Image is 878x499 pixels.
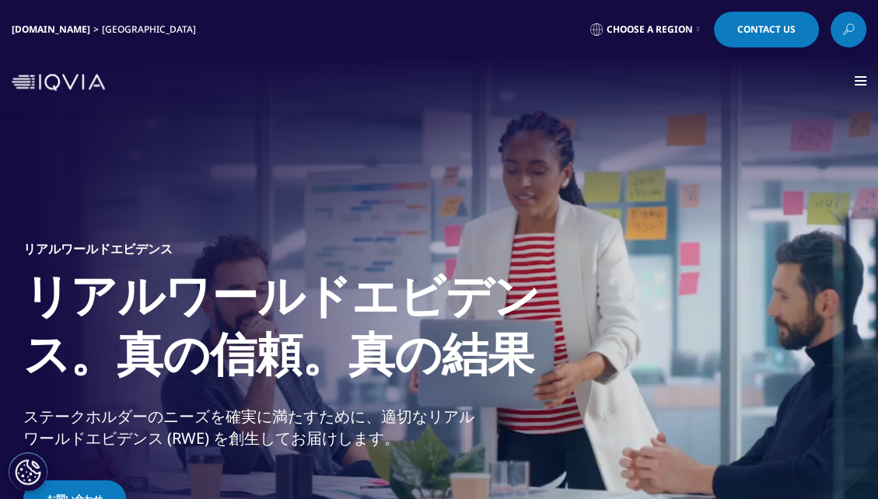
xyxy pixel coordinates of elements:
[714,12,819,47] a: Contact Us
[9,452,47,491] button: Cookie 設定
[23,241,173,256] h5: リアルワールドエビデンス
[23,266,607,392] h1: リアルワールドエビデンス。真の信頼。真の結果
[737,25,796,34] span: Contact Us
[12,23,90,36] a: [DOMAIN_NAME]
[607,23,693,36] span: Choose a Region
[102,23,202,36] div: [GEOGRAPHIC_DATA]
[23,406,478,449] div: ステークホルダーのニーズを確実に満たすために、適切なリアルワールドエビデンス (RWE) を創生してお届けします。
